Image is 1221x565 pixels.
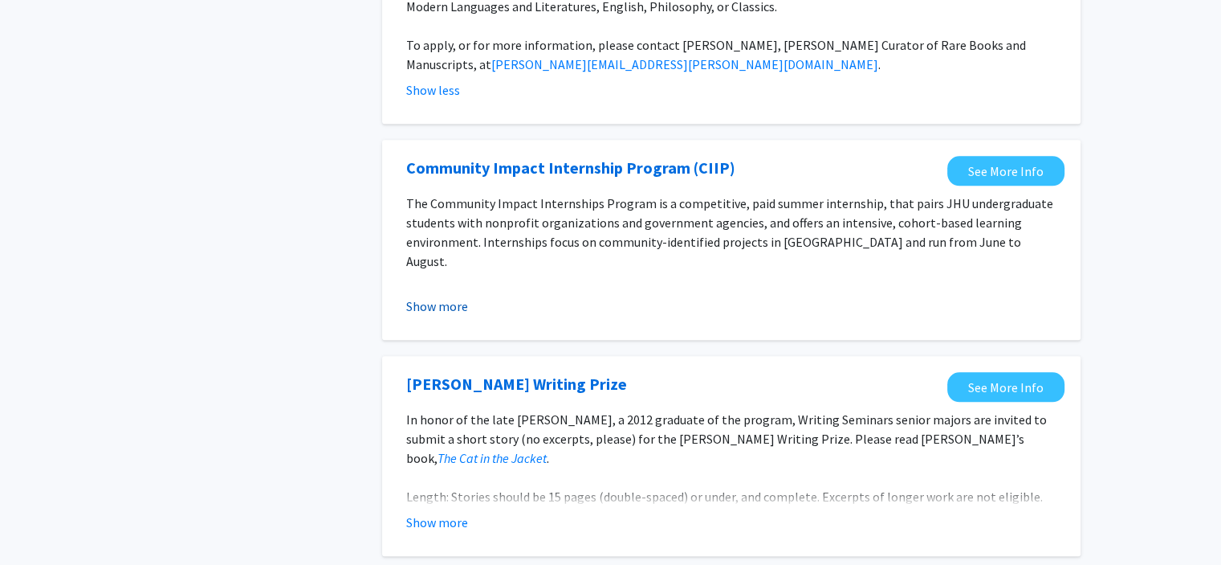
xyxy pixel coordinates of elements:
p: Length: Stories should be 15 pages (double-spaced) or under, and complete. Excerpts of longer wor... [406,487,1056,506]
button: Show more [406,513,468,532]
a: Opens in a new tab [947,372,1064,402]
p: The Community Impact Internships Program is a competitive, paid summer internship, that pairs JHU... [406,194,1056,271]
p: In honor of the late [PERSON_NAME], a 2012 graduate of the program, Writing Seminars senior major... [406,410,1056,468]
iframe: Chat [12,493,68,553]
button: Show less [406,80,460,100]
a: Opens in a new tab [947,156,1064,186]
a: [PERSON_NAME][EMAIL_ADDRESS][PERSON_NAME][DOMAIN_NAME] [491,56,878,72]
a: Opens in a new tab [406,372,627,396]
p: To apply, or for more information, please contact [PERSON_NAME], [PERSON_NAME] Curator of Rare Bo... [406,35,1056,74]
a: The Cat in the Jacket [438,450,547,466]
button: Show more [406,297,468,316]
a: Opens in a new tab [406,156,735,180]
